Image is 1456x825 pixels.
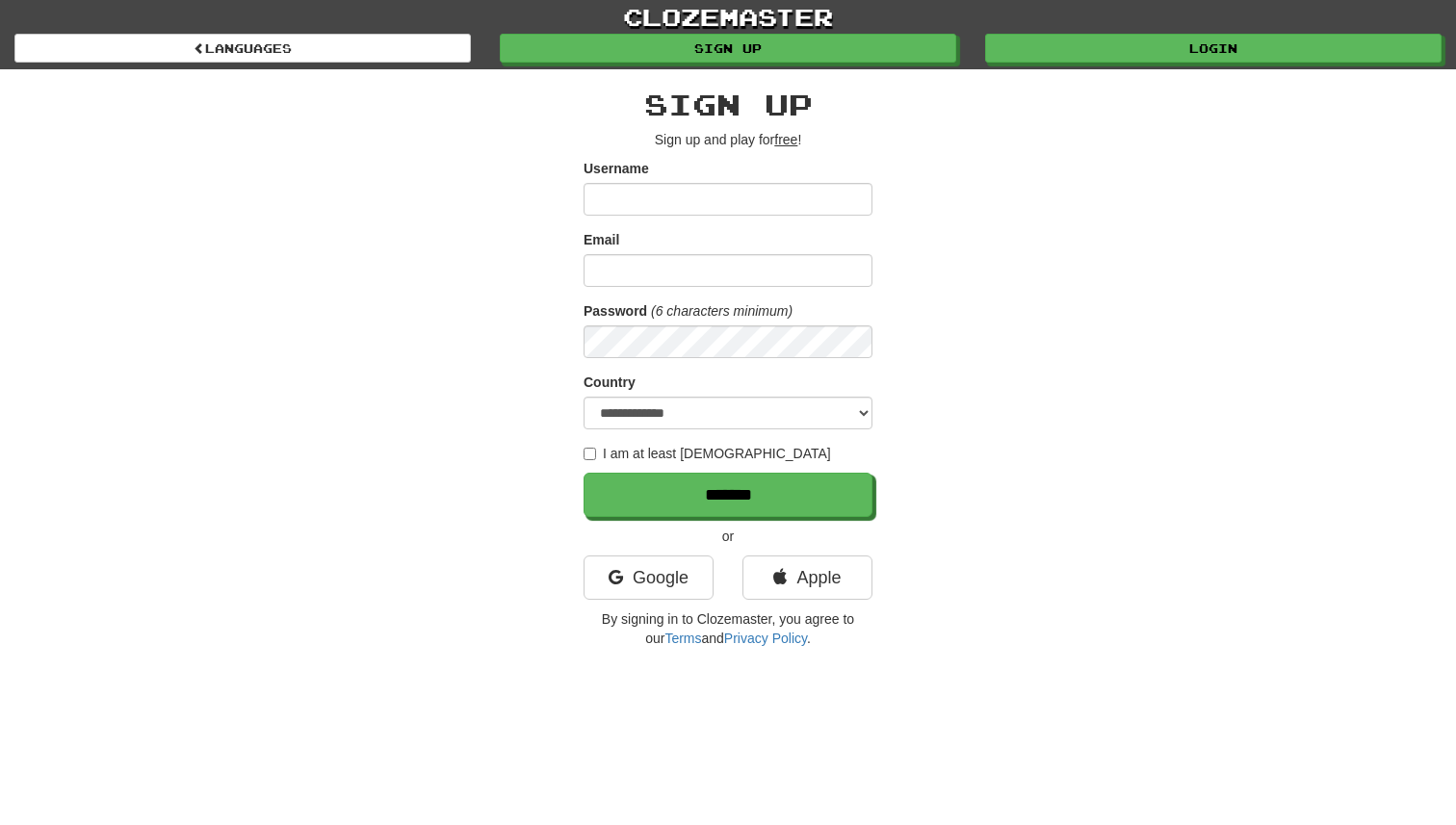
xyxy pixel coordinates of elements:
[584,159,649,178] label: Username
[584,301,647,321] label: Password
[584,555,714,600] a: Google
[774,132,797,147] u: free
[14,34,471,63] a: Languages
[584,89,872,120] h2: Sign up
[985,34,1442,63] a: Login
[664,631,701,646] a: Terms
[742,555,872,600] a: Apple
[584,448,596,460] input: I am at least [DEMOGRAPHIC_DATA]
[651,303,793,319] em: (6 characters minimum)
[584,230,619,249] label: Email
[584,130,872,149] p: Sign up and play for !
[724,631,807,646] a: Privacy Policy
[584,609,872,648] p: By signing in to Clozemaster, you agree to our and .
[500,34,956,63] a: Sign up
[584,527,872,546] p: or
[584,444,831,463] label: I am at least [DEMOGRAPHIC_DATA]
[584,373,636,392] label: Country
